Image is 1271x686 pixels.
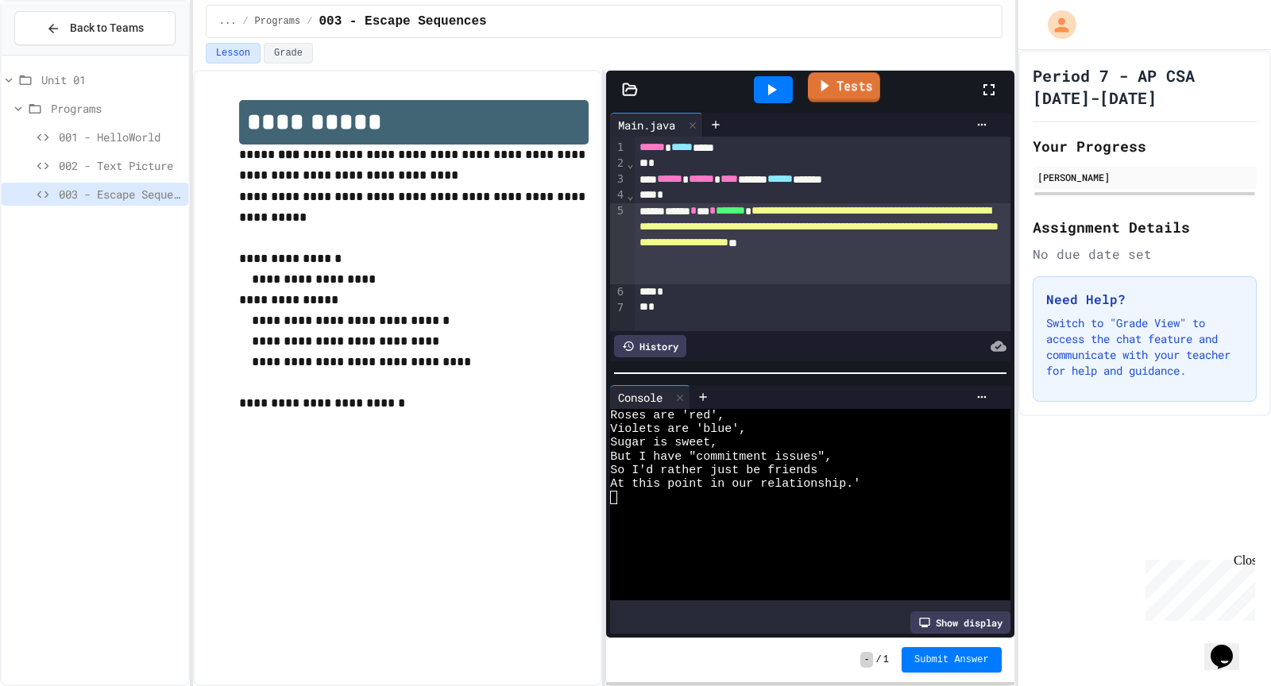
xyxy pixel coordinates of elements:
[1037,170,1252,184] div: [PERSON_NAME]
[610,156,626,171] div: 2
[610,284,626,300] div: 6
[14,11,176,45] button: Back to Teams
[59,157,182,174] span: 002 - Text Picture
[206,43,261,64] button: Lesson
[626,189,634,202] span: Fold line
[614,335,686,357] div: History
[1033,245,1257,264] div: No due date set
[264,43,313,64] button: Grade
[876,653,882,666] span: /
[610,477,860,491] span: At this point in our relationship.'
[626,157,634,170] span: Fold line
[255,15,301,28] span: Programs
[808,72,880,102] a: Tests
[6,6,110,101] div: Chat with us now!Close
[610,187,626,203] div: 4
[51,100,182,117] span: Programs
[1139,553,1255,621] iframe: chat widget
[59,129,182,145] span: 001 - HelloWorld
[883,653,889,666] span: 1
[860,652,872,668] span: -
[910,611,1010,634] div: Show display
[610,117,683,133] div: Main.java
[41,71,182,88] span: Unit 01
[610,113,703,137] div: Main.java
[610,171,626,187] div: 3
[610,389,670,406] div: Console
[1033,135,1257,157] h2: Your Progress
[610,436,717,449] span: Sugar is sweet,
[1031,6,1080,43] div: My Account
[610,385,690,409] div: Console
[610,203,626,284] div: 5
[59,186,182,202] span: 003 - Escape Sequences
[610,450,832,464] span: But I have "commitment issues",
[242,15,248,28] span: /
[307,15,312,28] span: /
[610,409,724,422] span: Roses are 'red',
[914,653,989,666] span: Submit Answer
[1046,290,1243,309] h3: Need Help?
[1033,216,1257,238] h2: Assignment Details
[610,422,746,436] span: Violets are 'blue',
[902,647,1002,673] button: Submit Answer
[1204,622,1255,670] iframe: chat widget
[70,20,144,37] span: Back to Teams
[319,12,486,31] span: 003 - Escape Sequences
[1033,64,1257,109] h1: Period 7 - AP CSA [DATE]-[DATE]
[1046,315,1243,379] p: Switch to "Grade View" to access the chat feature and communicate with your teacher for help and ...
[610,464,817,477] span: So I'd rather just be friends
[610,300,626,316] div: 7
[610,140,626,156] div: 1
[219,15,237,28] span: ...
